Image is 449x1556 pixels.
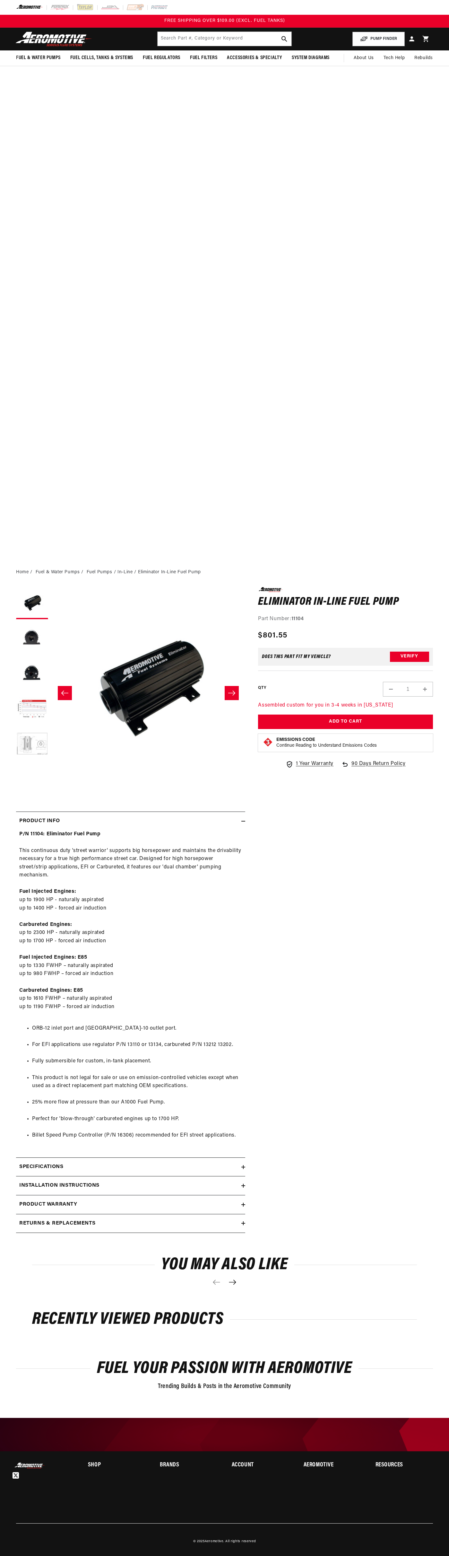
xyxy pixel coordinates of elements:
summary: Aeromotive [304,1463,361,1468]
summary: Account [232,1463,289,1468]
button: Load image 2 in gallery view [16,622,48,655]
button: PUMP FINDER [352,32,405,46]
button: Slide right [225,686,239,700]
p: Assembled custom for you in 3-4 weeks in [US_STATE] [258,701,433,710]
h2: Specifications [19,1163,63,1171]
summary: Fuel Cells, Tanks & Systems [65,50,138,66]
span: Fuel Cells, Tanks & Systems [70,55,133,61]
span: About Us [354,56,374,60]
button: Load image 4 in gallery view [16,693,48,725]
summary: Tech Help [379,50,410,66]
li: Eliminator In-Line Fuel Pump [138,569,201,576]
span: Tech Help [384,55,405,62]
p: Continue Reading to Understand Emissions Codes [276,743,377,749]
a: 1 Year Warranty [286,760,333,768]
strong: 11104 [291,616,304,621]
button: Verify [390,652,429,662]
div: This continuous duty 'street warrior' supports big horsepower and maintains the drivability neces... [16,830,245,1148]
span: 1 Year Warranty [296,760,333,768]
button: Load image 3 in gallery view [16,658,48,690]
summary: Fuel & Water Pumps [11,50,65,66]
button: Load image 1 in gallery view [16,587,48,619]
a: 90 Days Return Policy [341,760,406,775]
span: Rebuilds [414,55,433,62]
label: QTY [258,685,266,691]
h2: Installation Instructions [19,1182,99,1190]
button: Next slide [226,1275,240,1289]
summary: Installation Instructions [16,1176,245,1195]
strong: Fuel Injected Engines: [19,889,76,894]
span: Fuel Filters [190,55,217,61]
li: For EFI applications use regulator P/N 13110 or 13134, carbureted P/N 13212 13202. [32,1041,242,1049]
img: Aeromotive [14,1463,46,1469]
li: Fully submersible for custom, in-tank placement. [32,1057,242,1066]
summary: Specifications [16,1158,245,1176]
summary: Brands [160,1463,217,1468]
img: Emissions code [263,737,273,747]
strong: Carbureted Engines: E85 [19,988,83,993]
summary: Resources [376,1463,433,1468]
nav: breadcrumbs [16,569,433,576]
input: Search by Part Number, Category or Keyword [158,32,292,46]
summary: Returns & replacements [16,1214,245,1233]
summary: Fuel Filters [185,50,222,66]
li: This product is not legal for sale or use on emission-controlled vehicles except when used as a d... [32,1074,242,1090]
button: Load image 5 in gallery view [16,728,48,760]
h2: Product warranty [19,1200,77,1209]
span: System Diagrams [292,55,330,61]
small: © 2025 . [193,1540,224,1543]
span: FREE SHIPPING OVER $109.00 (EXCL. FUEL TANKS) [164,18,285,23]
button: search button [277,32,291,46]
span: 90 Days Return Policy [351,760,406,775]
strong: Emissions Code [276,737,315,742]
button: Slide left [58,686,72,700]
li: ORB-12 inlet port and [GEOGRAPHIC_DATA]-10 outlet port. [32,1024,242,1033]
summary: Accessories & Specialty [222,50,287,66]
button: Emissions CodeContinue Reading to Understand Emissions Codes [276,737,377,749]
div: Does This part fit My vehicle? [262,654,331,659]
summary: Shop [88,1463,145,1468]
h2: Recently Viewed Products [32,1312,417,1327]
summary: Rebuilds [410,50,438,66]
button: Previous slide [210,1275,224,1289]
media-gallery: Gallery Viewer [16,587,245,798]
strong: P/N 11104: Eliminator Fuel Pump [19,831,101,837]
span: Trending Builds & Posts in the Aeromotive Community [158,1383,291,1390]
small: All rights reserved [225,1540,256,1543]
a: Home [16,569,29,576]
li: 25% more flow at pressure than our A1000 Fuel Pump. [32,1098,242,1107]
strong: Carbureted Engines: [19,922,72,927]
img: Aeromotive [14,31,94,47]
a: Aeromotive [205,1540,223,1543]
li: Billet Speed Pump Controller (P/N 16306) recommended for EFI street applications. [32,1131,242,1140]
li: In-Line [117,569,138,576]
h2: Returns & replacements [19,1219,95,1228]
span: $801.55 [258,630,287,641]
summary: System Diagrams [287,50,334,66]
summary: Product warranty [16,1195,245,1214]
h2: Product Info [19,817,60,825]
summary: Product Info [16,812,245,831]
h2: You may also like [32,1257,417,1272]
button: Add to Cart [258,715,433,729]
strong: Fuel Injected Engines: E85 [19,955,87,960]
summary: Fuel Regulators [138,50,185,66]
h1: Eliminator In-Line Fuel Pump [258,597,433,607]
a: About Us [349,50,379,66]
span: Accessories & Specialty [227,55,282,61]
a: Fuel Pumps [87,569,112,576]
div: Part Number: [258,615,433,623]
span: Fuel & Water Pumps [16,55,61,61]
li: Perfect for 'blow-through' carbureted engines up to 1700 HP. [32,1115,242,1123]
span: Fuel Regulators [143,55,180,61]
h2: Fuel Your Passion with Aeromotive [16,1361,433,1376]
a: Fuel & Water Pumps [36,569,80,576]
